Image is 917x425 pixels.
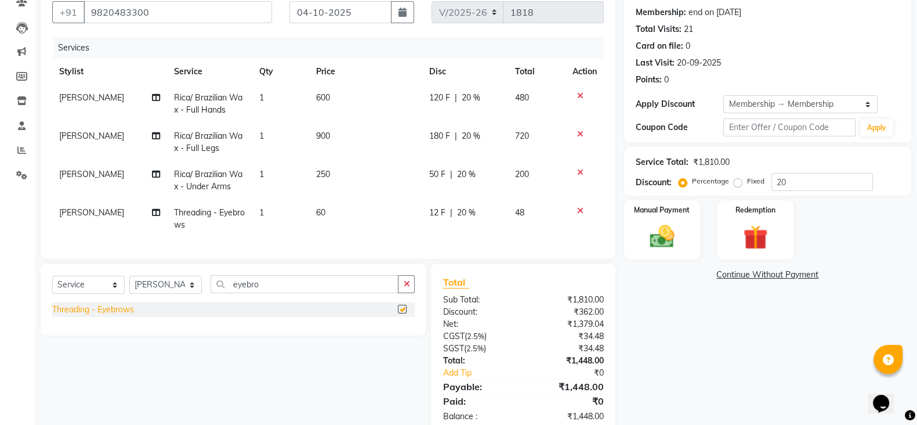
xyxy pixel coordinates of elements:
span: 250 [316,169,330,179]
span: [PERSON_NAME] [59,92,124,103]
span: | [450,207,452,219]
img: _gift.svg [735,222,775,253]
th: Service [167,59,252,85]
div: Last Visit: [636,57,675,69]
div: 20-09-2025 [677,57,721,69]
th: Qty [252,59,309,85]
div: ₹362.00 [523,306,612,318]
div: Threading - Eyebrows [52,304,134,316]
div: ₹1,810.00 [523,294,612,306]
th: Stylist [52,59,167,85]
span: SGST [443,343,463,354]
div: ₹1,448.00 [523,355,612,367]
input: Enter Offer / Coupon Code [723,118,856,136]
span: 180 F [429,130,450,142]
div: Paid: [434,394,523,408]
iframe: chat widget [868,379,905,413]
div: ( ) [434,330,523,343]
span: Rica/ Brazilian Wax - Under Arms [174,169,242,192]
input: Search or Scan [211,275,398,293]
span: [PERSON_NAME] [59,131,124,141]
div: Balance : [434,410,523,423]
th: Disc [422,59,508,85]
div: Points: [636,74,662,86]
div: Service Total: [636,156,688,168]
span: Threading - Eyebrows [174,207,245,230]
div: ₹0 [538,367,612,379]
div: Coupon Code [636,121,724,134]
span: 2.5% [466,344,483,353]
div: Sub Total: [434,294,523,306]
span: 1 [259,131,264,141]
a: Add Tip [434,367,538,379]
a: Continue Without Payment [626,269,909,281]
span: 120 F [429,92,450,104]
div: ₹0 [523,394,612,408]
div: end on [DATE] [688,6,741,19]
div: ₹34.48 [523,330,612,343]
div: ₹1,448.00 [523,380,612,394]
span: 20 % [457,207,476,219]
span: | [450,168,452,181]
div: Services [53,37,612,59]
button: +91 [52,1,85,23]
span: 600 [316,92,330,103]
span: 200 [515,169,529,179]
div: ₹1,810.00 [693,156,730,168]
span: 1 [259,92,264,103]
div: ₹1,448.00 [523,410,612,423]
div: Card on file: [636,40,683,52]
span: 20 % [457,168,476,181]
div: 0 [664,74,669,86]
span: Rica/ Brazilian Wax - Full Hands [174,92,242,115]
span: 60 [316,207,325,218]
span: [PERSON_NAME] [59,169,124,179]
div: Apply Discount [636,98,724,110]
span: 48 [515,207,524,218]
span: Rica/ Brazilian Wax - Full Legs [174,131,242,153]
div: ( ) [434,343,523,355]
span: [PERSON_NAME] [59,207,124,218]
label: Manual Payment [634,205,690,215]
div: Discount: [636,177,672,189]
span: 20 % [462,92,480,104]
span: 20 % [462,130,480,142]
div: Total: [434,355,523,367]
div: Membership: [636,6,686,19]
label: Percentage [692,176,729,186]
span: 50 F [429,168,445,181]
div: ₹1,379.04 [523,318,612,330]
span: 720 [515,131,529,141]
span: | [455,92,457,104]
span: | [455,130,457,142]
span: CGST [443,331,464,341]
button: Apply [860,119,893,136]
span: 1 [259,207,264,218]
span: 1 [259,169,264,179]
div: Total Visits: [636,23,682,35]
img: _cash.svg [642,222,682,251]
span: 900 [316,131,330,141]
span: 2.5% [466,332,484,341]
th: Action [566,59,604,85]
input: Search by Name/Mobile/Email/Code [84,1,272,23]
div: 21 [684,23,693,35]
span: 12 F [429,207,445,219]
label: Redemption [735,205,775,215]
div: Net: [434,318,523,330]
div: Payable: [434,380,523,394]
div: 0 [686,40,690,52]
span: Total [443,276,469,289]
div: Discount: [434,306,523,318]
div: ₹34.48 [523,343,612,355]
th: Price [309,59,422,85]
th: Total [508,59,566,85]
span: 480 [515,92,529,103]
label: Fixed [747,176,764,186]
